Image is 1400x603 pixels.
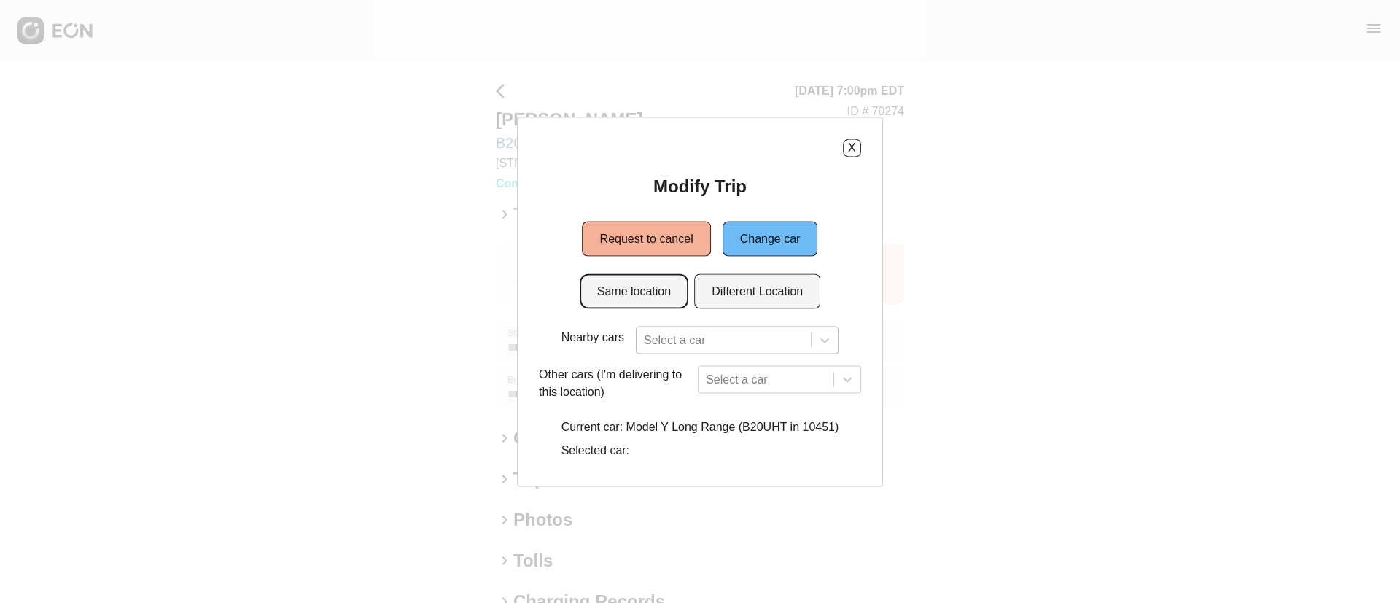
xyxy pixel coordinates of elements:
[843,139,861,157] button: X
[561,328,624,346] p: Nearby cars
[653,174,747,198] h2: Modify Trip
[561,441,839,459] p: Selected car:
[694,273,820,308] button: Different Location
[580,273,688,308] button: Same location
[561,418,839,435] p: Current car: Model Y Long Range (B20UHT in 10451)
[723,221,818,256] button: Change car
[583,221,711,256] button: Request to cancel
[539,365,692,400] p: Other cars (I'm delivering to this location)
